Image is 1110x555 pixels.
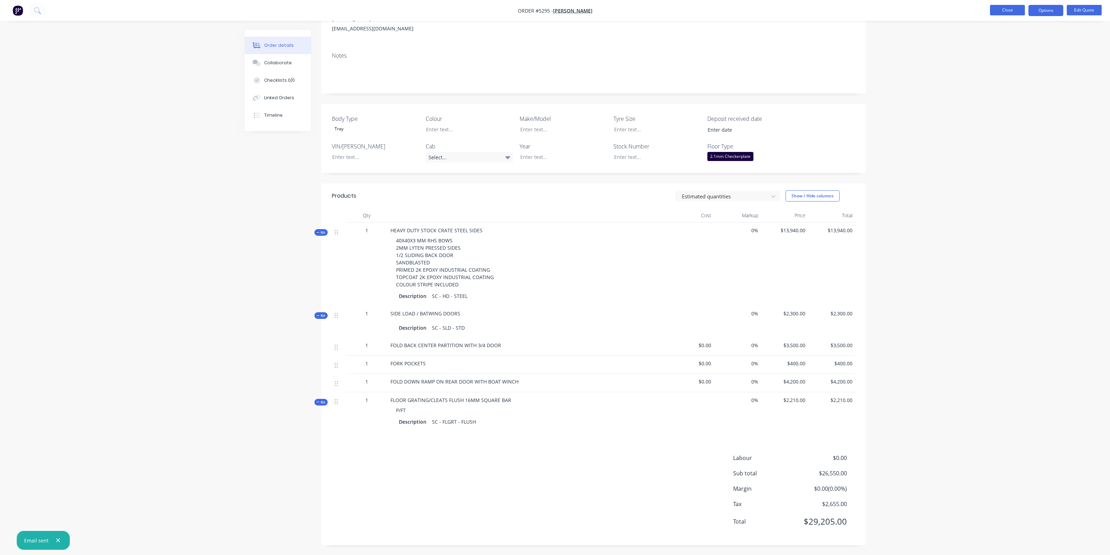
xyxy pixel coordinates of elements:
[245,37,311,54] button: Order details
[717,396,758,404] span: 0%
[553,7,593,14] a: [PERSON_NAME]
[717,360,758,367] span: 0%
[316,400,326,405] span: Kit
[518,7,553,14] span: Order #5295 -
[520,115,607,123] label: Make/Model
[390,310,460,317] span: SIDE LOAD / BATWING DOORS
[795,515,847,528] span: $29,205.00
[733,517,795,526] span: Total
[764,378,805,385] span: $4,200.00
[764,227,805,234] span: $13,940.00
[316,230,326,235] span: Kit
[396,237,494,288] span: 40X40X3 MM RHS BOWS 2MM LYTEN PRESSED SIDES 1/2 SLIDING BACK DOOR SANDBLASTED PRIMED 2K EPOXY IND...
[245,54,311,72] button: Collaborate
[613,115,701,123] label: Tyre Size
[733,484,795,493] span: Margin
[24,537,49,544] div: Email sent
[795,484,847,493] span: $0.00 ( 0.00 %)
[613,142,701,151] label: Stock Number
[426,115,513,123] label: Colour
[332,124,346,133] div: Tray
[764,342,805,349] span: $3,500.00
[795,454,847,462] span: $0.00
[365,342,368,349] span: 1
[795,500,847,508] span: $2,655.00
[399,323,429,333] div: Description
[1028,5,1063,16] button: Options
[332,142,419,151] label: VIN/[PERSON_NAME]
[714,209,761,222] div: Markup
[808,209,855,222] div: Total
[365,227,368,234] span: 1
[390,360,426,367] span: FORK POCKETS
[332,115,419,123] label: Body Type
[811,310,852,317] span: $2,300.00
[667,209,714,222] div: Cost
[332,24,427,34] div: [EMAIL_ADDRESS][DOMAIN_NAME]
[764,360,805,367] span: $400.00
[264,60,291,66] div: Collaborate
[761,209,808,222] div: Price
[316,313,326,318] span: Kit
[429,323,468,333] div: SC - SLD - STD
[426,142,513,151] label: Cab
[365,310,368,317] span: 1
[811,360,852,367] span: $400.00
[332,192,356,200] div: Products
[733,500,795,508] span: Tax
[785,190,840,202] button: Show / Hide columns
[390,378,519,385] span: FOLD DOWN RAMP ON REAR DOOR WITH BOAT WINCH
[707,152,753,161] div: 2.1mm Checkerplate
[390,342,501,349] span: FOLD BACK CENTER PARTITION WITH 3/4 DOOR
[429,291,470,301] div: SC - HD - STEEL
[332,52,855,59] div: Notes
[1067,5,1102,15] button: Edit Quote
[670,378,711,385] span: $0.00
[314,399,328,406] button: Kit
[390,397,511,403] span: FLOOR GRATING/CLEATS FLUSH 16MM SQUARE BAR
[13,5,23,16] img: Factory
[811,342,852,349] span: $3,500.00
[990,5,1025,15] button: Close
[264,77,295,83] div: Checklists 0/0
[733,454,795,462] span: Labour
[811,227,852,234] span: $13,940.00
[245,89,311,107] button: Linked Orders
[314,312,328,319] button: Kit
[520,142,607,151] label: Year
[245,72,311,89] button: Checklists 0/0
[365,396,368,404] span: 1
[670,360,711,367] span: $0.00
[365,360,368,367] span: 1
[399,417,429,427] div: Description
[795,469,847,477] span: $26,550.00
[717,378,758,385] span: 0%
[733,469,795,477] span: Sub total
[399,291,429,301] div: Description
[707,142,795,151] label: Floor Type
[332,14,427,36] div: [PERSON_NAME][EMAIL_ADDRESS][DOMAIN_NAME]
[717,310,758,317] span: 0%
[264,112,282,118] div: Timeline
[764,396,805,404] span: $2,210.00
[390,227,483,234] span: HEAVY DUTY STOCK CRATE STEEL SIDES
[717,342,758,349] span: 0%
[717,227,758,234] span: 0%
[764,310,805,317] span: $2,300.00
[670,342,711,349] span: $0.00
[365,378,368,385] span: 1
[264,95,294,101] div: Linked Orders
[245,107,311,124] button: Timeline
[429,417,479,427] div: SC - FLGRT - FLUSH
[314,229,328,236] button: Kit
[426,152,513,162] div: Select...
[703,125,790,135] input: Enter date
[346,209,388,222] div: Qty
[264,42,293,49] div: Order details
[811,396,852,404] span: $2,210.00
[811,378,852,385] span: $4,200.00
[707,115,795,123] label: Deposit received date
[396,407,406,414] span: P/FT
